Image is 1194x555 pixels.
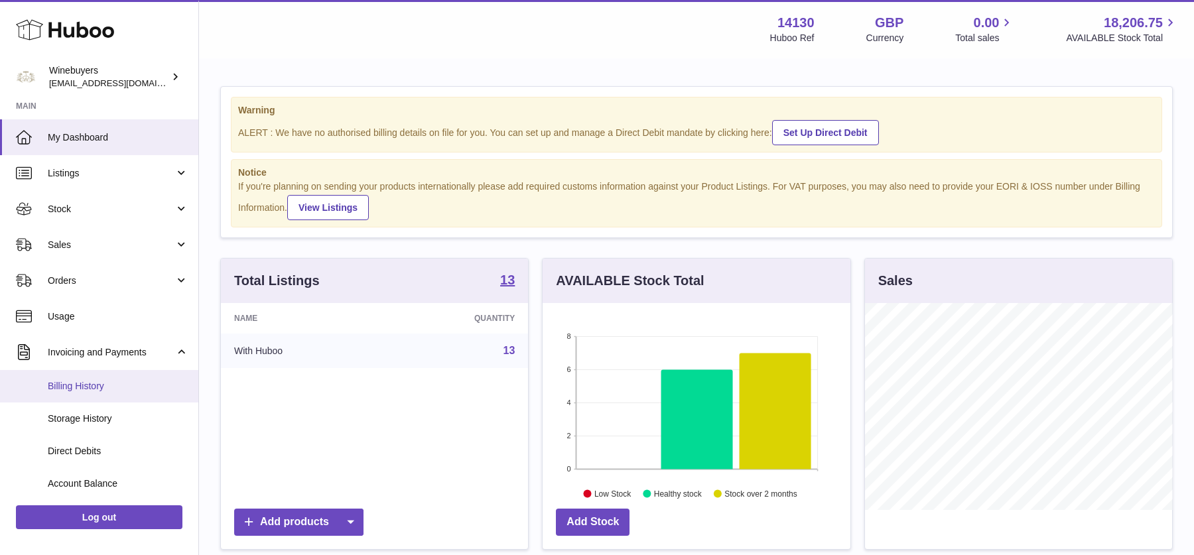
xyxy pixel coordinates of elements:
[594,489,631,499] text: Low Stock
[234,509,364,536] a: Add products
[48,239,174,251] span: Sales
[567,465,571,473] text: 0
[16,67,36,87] img: ben@winebuyers.com
[221,303,383,334] th: Name
[238,180,1155,220] div: If you're planning on sending your products internationally please add required customs informati...
[556,272,704,290] h3: AVAILABLE Stock Total
[48,310,188,323] span: Usage
[503,345,515,356] a: 13
[48,203,174,216] span: Stock
[777,14,815,32] strong: 14130
[1066,14,1178,44] a: 18,206.75 AVAILABLE Stock Total
[238,166,1155,179] strong: Notice
[1104,14,1163,32] span: 18,206.75
[48,275,174,287] span: Orders
[48,477,188,490] span: Account Balance
[556,509,630,536] a: Add Stock
[48,445,188,458] span: Direct Debits
[654,489,702,499] text: Healthy stock
[48,412,188,425] span: Storage History
[287,195,369,220] a: View Listings
[1066,32,1178,44] span: AVAILABLE Stock Total
[48,346,174,359] span: Invoicing and Payments
[725,489,797,499] text: Stock over 2 months
[48,167,174,180] span: Listings
[567,365,571,373] text: 6
[238,118,1155,145] div: ALERT : We have no authorised billing details on file for you. You can set up and manage a Direct...
[500,273,515,289] a: 13
[16,505,182,529] a: Log out
[500,273,515,286] strong: 13
[48,131,188,144] span: My Dashboard
[974,14,1000,32] span: 0.00
[567,332,571,340] text: 8
[234,272,320,290] h3: Total Listings
[48,380,188,393] span: Billing History
[221,334,383,368] td: With Huboo
[866,32,904,44] div: Currency
[49,64,168,90] div: Winebuyers
[955,14,1014,44] a: 0.00 Total sales
[770,32,815,44] div: Huboo Ref
[772,120,879,145] a: Set Up Direct Debit
[875,14,903,32] strong: GBP
[567,432,571,440] text: 2
[878,272,913,290] h3: Sales
[567,399,571,406] text: 4
[238,104,1155,117] strong: Warning
[383,303,528,334] th: Quantity
[955,32,1014,44] span: Total sales
[49,78,195,88] span: [EMAIL_ADDRESS][DOMAIN_NAME]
